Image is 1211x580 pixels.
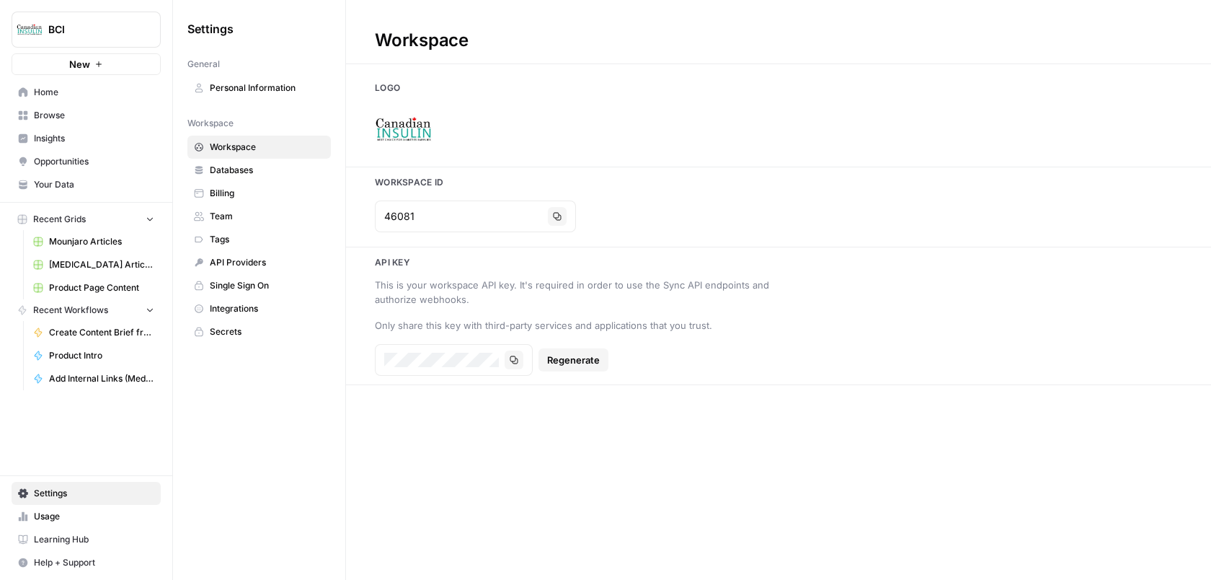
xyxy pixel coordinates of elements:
img: Company Logo [375,100,432,158]
button: Recent Workflows [12,299,161,321]
span: Insights [34,132,154,145]
a: Browse [12,104,161,127]
span: Settings [187,20,234,38]
span: Browse [34,109,154,122]
span: Product Page Content [49,281,154,294]
span: Tags [210,233,324,246]
div: Workspace [346,29,497,52]
a: Billing [187,182,331,205]
div: Only share this key with third-party services and applications that you trust. [375,318,778,333]
span: Team [210,210,324,223]
span: Recent Grids [33,213,86,226]
a: Tags [187,228,331,251]
a: Single Sign On [187,274,331,297]
span: Usage [34,510,154,523]
a: Create Content Brief from Keyword - Mounjaro [27,321,161,344]
span: Product Intro [49,349,154,362]
a: Usage [12,505,161,528]
a: API Providers [187,251,331,274]
span: Databases [210,164,324,177]
a: Home [12,81,161,104]
button: Regenerate [538,348,608,372]
a: Personal Information [187,76,331,100]
span: Learning Hub [34,533,154,546]
a: Add Internal Links (Medications) [27,367,161,390]
span: Home [34,86,154,99]
span: Billing [210,187,324,200]
span: Integrations [210,302,324,315]
a: Workspace [187,136,331,159]
span: Personal Information [210,82,324,95]
span: BCI [48,22,136,37]
a: Mounjaro Articles [27,230,161,253]
a: Insights [12,127,161,150]
span: New [69,57,90,71]
a: Opportunities [12,150,161,173]
img: BCI Logo [17,17,43,43]
span: Create Content Brief from Keyword - Mounjaro [49,326,154,339]
a: Learning Hub [12,528,161,551]
span: Regenerate [547,353,600,367]
span: [MEDICAL_DATA] Articles [49,258,154,271]
span: Add Internal Links (Medications) [49,372,154,385]
span: General [187,58,220,71]
span: API Providers [210,256,324,269]
span: Mounjaro Articles [49,235,154,248]
span: Single Sign On [210,279,324,292]
span: Workspace [187,117,234,130]
span: Opportunities [34,155,154,168]
a: Settings [12,482,161,505]
a: Team [187,205,331,228]
span: Help + Support [34,556,154,569]
h3: Api key [346,256,1211,269]
span: Recent Workflows [33,304,108,317]
a: Product Intro [27,344,161,367]
button: Recent Grids [12,208,161,230]
div: This is your workspace API key. It's required in order to use the Sync API endpoints and authoriz... [375,278,778,307]
span: Your Data [34,178,154,191]
span: Workspace [210,141,324,154]
a: Product Page Content [27,276,161,299]
a: Secrets [187,320,331,343]
button: Help + Support [12,551,161,574]
h3: Workspace Id [346,176,1211,189]
a: Databases [187,159,331,182]
button: Workspace: BCI [12,12,161,48]
a: Integrations [187,297,331,320]
a: Your Data [12,173,161,196]
span: Secrets [210,325,324,338]
span: Settings [34,487,154,500]
button: New [12,53,161,75]
h3: Logo [346,82,1211,95]
a: [MEDICAL_DATA] Articles [27,253,161,276]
